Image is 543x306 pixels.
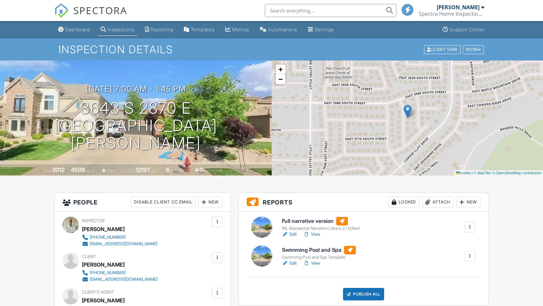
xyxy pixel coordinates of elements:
[474,171,491,175] a: © MapTiler
[223,24,252,36] a: Metrics
[472,171,473,175] span: |
[71,166,85,173] div: 4509
[404,105,412,118] img: Marker
[315,27,334,32] div: Settings
[86,84,186,93] h3: [DATE] 7:00 am - 1:45 pm
[181,24,217,36] a: Templates
[282,246,356,260] a: Swimming Pool and Spa Swimming Pool and Spa Template
[278,65,283,73] span: +
[198,197,222,207] div: New
[166,166,169,173] div: 6
[424,45,460,54] div: Client View
[303,260,320,267] a: View
[423,47,462,52] a: Client View
[456,171,471,175] a: Leaflet
[151,168,160,173] span: sq.ft.
[239,193,488,212] h3: Reports
[492,171,541,175] a: © OpenStreetMap contributors
[54,3,69,18] img: The Best Home Inspection Software - Spectora
[59,44,484,55] h1: Inspection Details
[90,235,126,240] div: [PHONE_NUMBER]
[151,27,173,32] div: Reporting
[52,166,64,173] div: 2012
[282,260,297,267] a: Edit
[232,27,249,32] div: Metrics
[437,4,480,11] div: [PERSON_NAME]
[422,197,454,207] div: Attach
[82,270,158,276] a: [PHONE_NUMBER]
[343,288,384,300] div: Publish All
[82,241,158,247] a: [EMAIL_ADDRESS][DOMAIN_NAME]
[142,24,176,36] a: Reporting
[282,246,356,254] h6: Swimming Pool and Spa
[257,24,300,36] a: Automations (Basic)
[419,11,484,17] div: Spectra Home Inspection, LLC
[98,24,137,36] a: Inspections
[86,168,95,173] span: sq. ft.
[282,226,359,231] div: INL Residential Narrative Library 2.1 Edited
[303,231,320,238] a: View
[82,218,105,223] span: Inspector
[191,27,215,32] div: Templates
[388,197,420,207] div: Locked
[457,197,481,207] div: New
[276,64,285,74] a: Zoom in
[440,24,487,36] a: Support Center
[82,276,158,283] a: [EMAIL_ADDRESS][DOMAIN_NAME]
[65,27,90,32] div: Dashboard
[82,290,114,294] span: Client's Agent
[121,168,135,173] span: Lot Size
[54,9,127,23] a: SPECTORA
[73,3,127,17] span: SPECTORA
[107,168,114,173] span: slab
[90,241,158,247] div: [EMAIL_ADDRESS][DOMAIN_NAME]
[108,27,135,32] div: Inspections
[463,45,484,54] div: More
[268,27,297,32] div: Automations
[82,260,125,270] div: [PERSON_NAME]
[282,217,359,225] h6: Full narrative version
[56,24,93,36] a: Dashboard
[278,75,283,83] span: −
[282,217,359,231] a: Full narrative version INL Residential Narrative Library 2.1 Edited
[276,74,285,84] a: Zoom out
[450,27,485,32] div: Support Center
[170,168,188,173] span: bedrooms
[305,24,336,36] a: Settings
[282,231,297,238] a: Edit
[11,100,261,152] h1: 3643 S 2870 E [GEOGRAPHIC_DATA][PERSON_NAME]
[204,168,223,173] span: bathrooms
[55,193,230,212] h3: People
[90,270,126,275] div: [PHONE_NUMBER]
[195,166,203,173] div: 4.0
[265,4,396,17] input: Search everything...
[82,234,158,241] a: [PHONE_NUMBER]
[90,277,158,282] div: [EMAIL_ADDRESS][DOMAIN_NAME]
[282,255,356,260] div: Swimming Pool and Spa Template
[82,254,96,259] span: Client
[131,197,196,207] div: Disable Client CC Email
[82,295,125,305] a: [PERSON_NAME]
[82,224,125,234] div: [PERSON_NAME]
[136,166,150,173] div: 12197
[44,168,51,173] span: Built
